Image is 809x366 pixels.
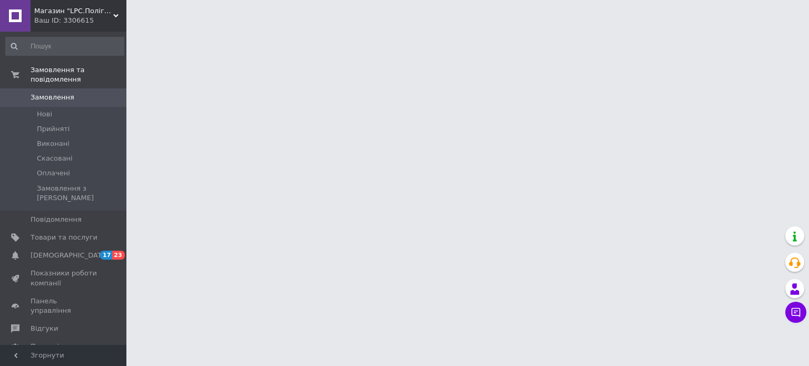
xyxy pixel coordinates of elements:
[31,269,97,288] span: Показники роботи компанії
[31,251,108,260] span: [DEMOGRAPHIC_DATA]
[34,16,126,25] div: Ваш ID: 3306615
[37,169,70,178] span: Оплачені
[37,110,52,119] span: Нові
[785,302,806,323] button: Чат з покупцем
[5,37,124,56] input: Пошук
[37,154,73,163] span: Скасовані
[31,296,97,315] span: Панель управління
[37,184,123,203] span: Замовлення з [PERSON_NAME]
[37,124,70,134] span: Прийняті
[100,251,112,260] span: 17
[31,233,97,242] span: Товари та послуги
[37,139,70,149] span: Виконані
[34,6,113,16] span: Магазин "LPC.Поліграфія"
[31,215,82,224] span: Повідомлення
[112,251,124,260] span: 23
[31,65,126,84] span: Замовлення та повідомлення
[31,324,58,333] span: Відгуки
[31,93,74,102] span: Замовлення
[31,342,59,351] span: Покупці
